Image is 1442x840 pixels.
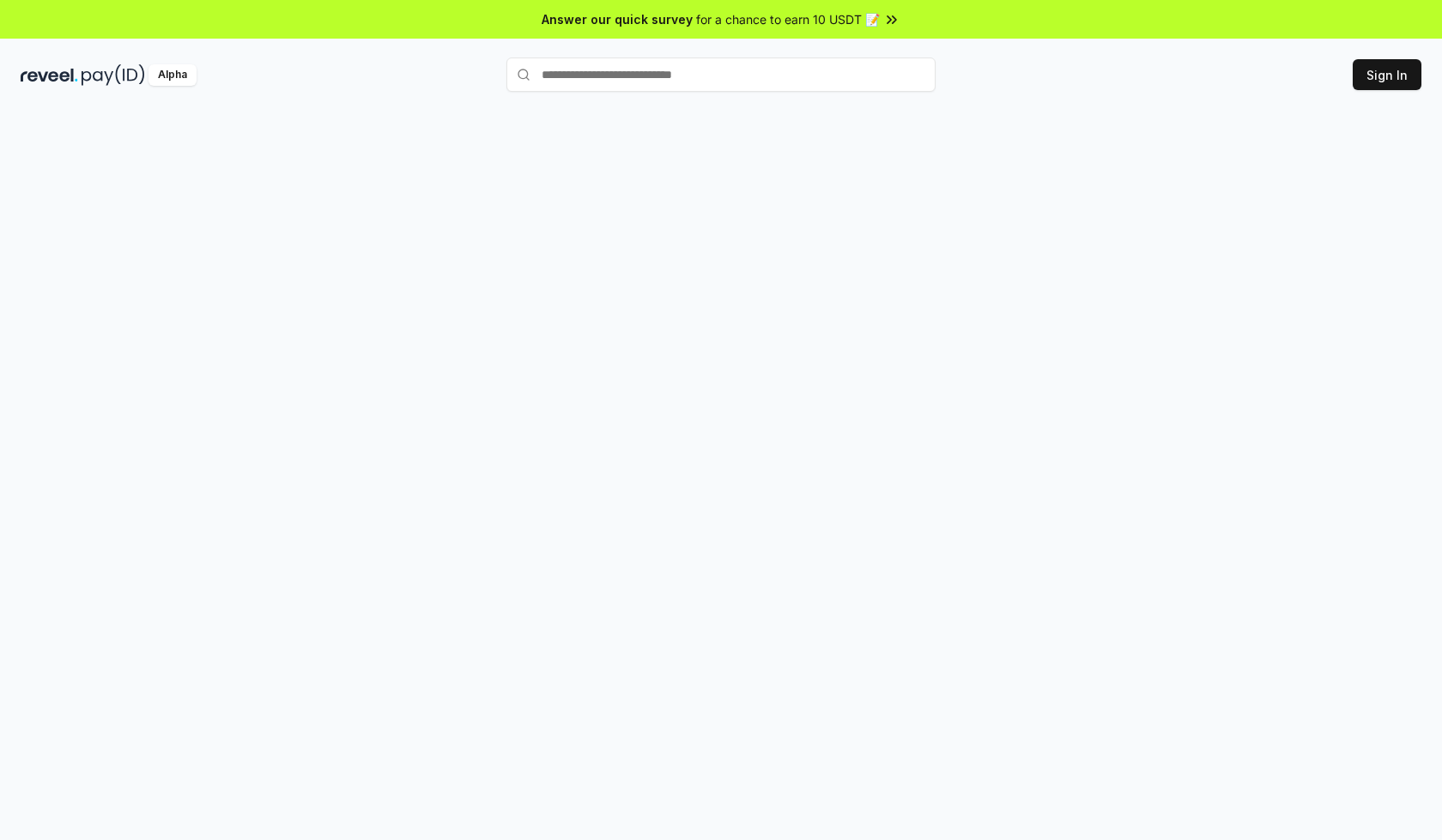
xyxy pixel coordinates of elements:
[542,10,693,28] span: Answer our quick survey
[21,64,78,86] img: reveel_dark
[82,64,145,86] img: pay_id
[148,64,197,86] div: Alpha
[696,10,880,28] span: for a chance to earn 10 USDT 📝
[1353,59,1421,90] button: Sign In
